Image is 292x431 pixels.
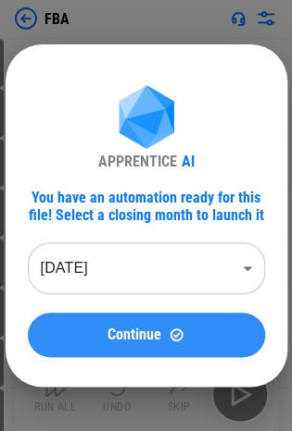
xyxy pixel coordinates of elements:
div: APPRENTICE [98,153,177,170]
div: [DATE] [28,242,265,294]
div: AI [182,153,195,170]
img: Continue [169,326,184,342]
div: You have an automation ready for this file! Select a closing month to launch it [28,189,265,224]
span: Continue [108,327,161,342]
button: ContinueContinue [28,313,265,357]
img: Apprentice AI [109,85,184,153]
